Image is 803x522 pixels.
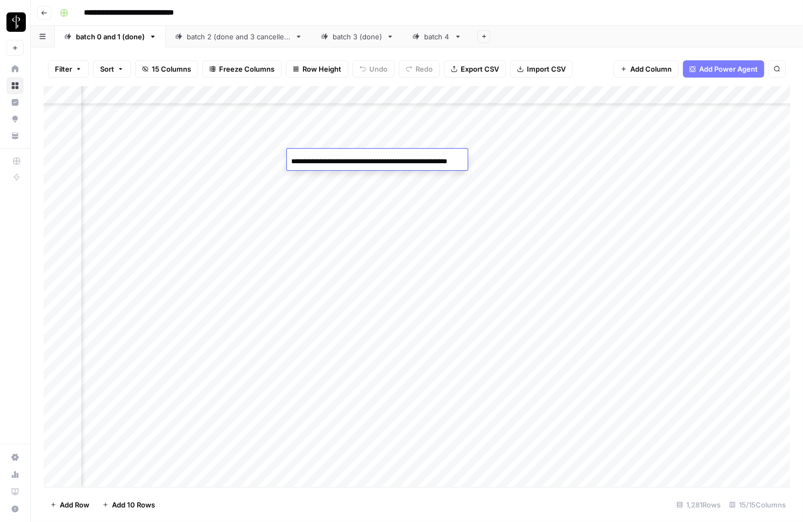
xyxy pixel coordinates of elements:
button: 15 Columns [135,60,198,78]
a: Settings [6,449,24,466]
a: batch 4 [403,26,471,47]
span: Add Column [630,64,672,74]
button: Redo [399,60,440,78]
button: Workspace: LP Production Workloads [6,9,24,36]
span: Export CSV [461,64,499,74]
button: Import CSV [510,60,573,78]
a: batch 3 (done) [312,26,403,47]
span: Row Height [302,64,341,74]
button: Help + Support [6,500,24,518]
span: 15 Columns [152,64,191,74]
button: Freeze Columns [202,60,281,78]
span: Import CSV [527,64,566,74]
a: Usage [6,466,24,483]
button: Sort [93,60,131,78]
div: 1,281 Rows [672,496,725,513]
div: batch 4 [424,31,450,42]
span: Undo [369,64,388,74]
span: Add Row [60,499,89,510]
div: batch 3 (done) [333,31,382,42]
div: batch 2 (done and 3 cancelled) [187,31,291,42]
button: Filter [48,60,89,78]
span: Filter [55,64,72,74]
a: Home [6,60,24,78]
a: Opportunities [6,110,24,128]
a: Insights [6,94,24,111]
span: Add 10 Rows [112,499,155,510]
button: Export CSV [444,60,506,78]
span: Add Power Agent [699,64,758,74]
span: Freeze Columns [219,64,274,74]
button: Undo [353,60,395,78]
a: batch 2 (done and 3 cancelled) [166,26,312,47]
button: Add Row [44,496,96,513]
a: Learning Hub [6,483,24,500]
button: Add Column [614,60,679,78]
a: Your Data [6,127,24,144]
div: batch 0 and 1 (done) [76,31,145,42]
img: LP Production Workloads Logo [6,12,26,32]
span: Redo [415,64,433,74]
a: batch 0 and 1 (done) [55,26,166,47]
button: Add Power Agent [683,60,764,78]
span: Sort [100,64,114,74]
div: 15/15 Columns [725,496,790,513]
a: Browse [6,77,24,94]
button: Row Height [286,60,348,78]
button: Add 10 Rows [96,496,161,513]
